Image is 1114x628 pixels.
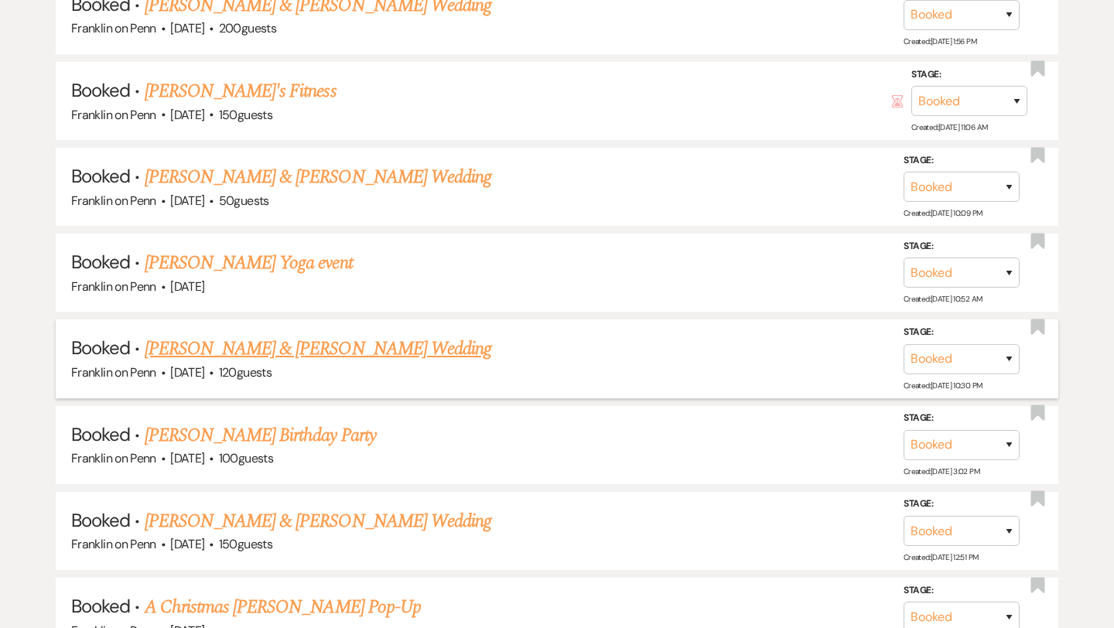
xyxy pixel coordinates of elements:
a: A Christmas [PERSON_NAME] Pop-Up [145,593,421,621]
span: [DATE] [170,193,204,209]
span: Booked [71,250,130,274]
span: Created: [DATE] 10:30 PM [904,381,982,391]
span: Booked [71,164,130,188]
span: [DATE] [170,20,204,36]
a: [PERSON_NAME] & [PERSON_NAME] Wedding [145,507,491,535]
span: Created: [DATE] 10:09 PM [904,208,982,218]
span: Booked [71,78,130,102]
span: [DATE] [170,107,204,123]
span: 120 guests [219,364,272,381]
a: [PERSON_NAME] & [PERSON_NAME] Wedding [145,163,491,191]
span: Franklin on Penn [71,536,156,552]
label: Stage: [904,496,1020,513]
span: [DATE] [170,450,204,466]
span: Booked [71,594,130,618]
span: 50 guests [219,193,269,209]
span: Franklin on Penn [71,193,156,209]
label: Stage: [911,66,1027,83]
span: Created: [DATE] 1:56 PM [904,36,976,46]
label: Stage: [904,582,1020,599]
label: Stage: [904,410,1020,427]
span: 150 guests [219,536,272,552]
span: [DATE] [170,364,204,381]
span: [DATE] [170,278,204,295]
span: Created: [DATE] 10:52 AM [904,294,982,304]
span: Created: [DATE] 3:02 PM [904,466,979,476]
span: Booked [71,508,130,532]
span: Booked [71,336,130,360]
span: Franklin on Penn [71,278,156,295]
span: 200 guests [219,20,276,36]
label: Stage: [904,238,1020,255]
span: Franklin on Penn [71,364,156,381]
span: Created: [DATE] 11:06 AM [911,122,987,132]
span: [DATE] [170,536,204,552]
span: 150 guests [219,107,272,123]
span: Franklin on Penn [71,450,156,466]
span: 100 guests [219,450,273,466]
label: Stage: [904,152,1020,169]
a: [PERSON_NAME] Yoga event [145,249,353,277]
span: Booked [71,422,130,446]
a: [PERSON_NAME]'s Fitness [145,77,337,105]
a: [PERSON_NAME] & [PERSON_NAME] Wedding [145,335,491,363]
span: Franklin on Penn [71,20,156,36]
span: Created: [DATE] 12:51 PM [904,552,978,562]
span: Franklin on Penn [71,107,156,123]
a: [PERSON_NAME] Birthday Party [145,422,376,449]
label: Stage: [904,324,1020,341]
